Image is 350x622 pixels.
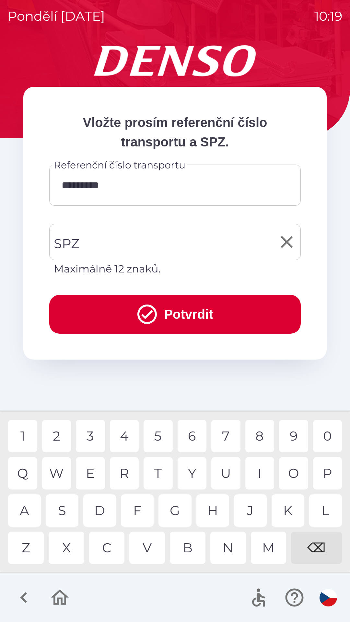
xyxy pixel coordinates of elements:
[23,45,327,76] img: Logo
[275,230,298,254] button: Clear
[54,158,185,172] label: Referenční číslo transportu
[49,113,301,152] p: Vložte prosím referenční číslo transportu a SPZ.
[314,6,342,26] p: 10:19
[54,261,296,277] p: Maximálně 12 znaků.
[8,6,105,26] p: pondělí [DATE]
[320,589,337,606] img: cs flag
[49,295,301,334] button: Potvrdit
